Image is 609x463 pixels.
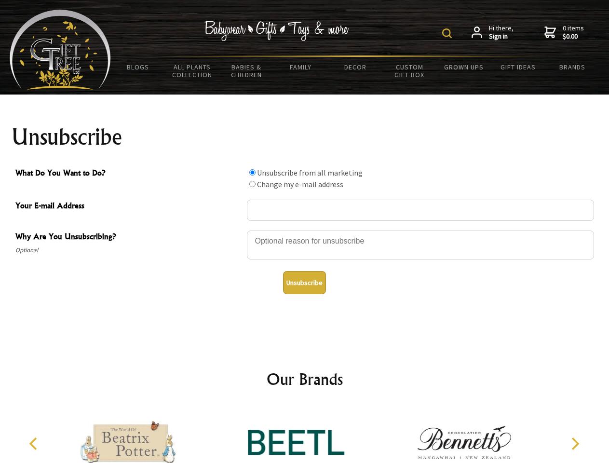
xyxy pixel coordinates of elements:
strong: Sign in [489,32,514,41]
a: Hi there,Sign in [472,24,514,41]
strong: $0.00 [563,32,584,41]
img: product search [442,28,452,38]
label: Change my e-mail address [257,179,343,189]
button: Previous [24,433,45,454]
a: 0 items$0.00 [544,24,584,41]
a: BLOGS [111,57,165,77]
input: What Do You Want to Do? [249,181,256,187]
a: Decor [328,57,382,77]
button: Unsubscribe [283,271,326,294]
a: All Plants Collection [165,57,220,85]
label: Unsubscribe from all marketing [257,168,363,177]
a: Gift Ideas [491,57,545,77]
input: Your E-mail Address [247,200,594,221]
img: Babywear - Gifts - Toys & more [204,21,349,41]
span: Hi there, [489,24,514,41]
a: Babies & Children [219,57,274,85]
span: Optional [15,245,242,256]
a: Brands [545,57,600,77]
a: Grown Ups [436,57,491,77]
h1: Unsubscribe [12,125,598,149]
a: Custom Gift Box [382,57,437,85]
img: Babyware - Gifts - Toys and more... [10,10,111,90]
h2: Our Brands [19,368,590,391]
textarea: Why Are You Unsubscribing? [247,231,594,259]
span: Why Are You Unsubscribing? [15,231,242,245]
span: 0 items [563,24,584,41]
span: What Do You Want to Do? [15,167,242,181]
input: What Do You Want to Do? [249,169,256,176]
a: Family [274,57,328,77]
span: Your E-mail Address [15,200,242,214]
button: Next [564,433,585,454]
